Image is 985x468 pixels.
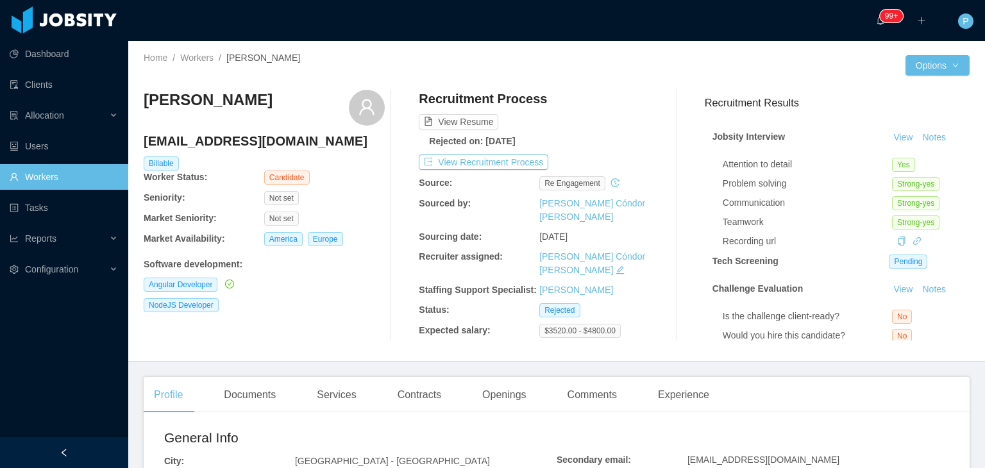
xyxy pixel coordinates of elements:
[144,90,273,110] h3: [PERSON_NAME]
[144,172,207,182] b: Worker Status:
[539,285,613,295] a: [PERSON_NAME]
[144,53,167,63] a: Home
[10,72,118,97] a: icon: auditClients
[214,377,286,413] div: Documents
[687,455,839,465] span: [EMAIL_ADDRESS][DOMAIN_NAME]
[419,198,471,208] b: Sourced by:
[472,377,537,413] div: Openings
[25,110,64,121] span: Allocation
[144,156,179,171] span: Billable
[723,196,892,210] div: Communication
[712,283,804,294] strong: Challenge Evaluation
[616,265,625,274] i: icon: edit
[225,280,234,288] i: icon: check-circle
[308,232,343,246] span: Europe
[264,191,299,205] span: Not set
[25,264,78,274] span: Configuration
[419,114,498,130] button: icon: file-textView Resume
[419,251,503,262] b: Recruiter assigned:
[144,233,225,244] b: Market Availability:
[10,265,19,274] i: icon: setting
[10,41,118,67] a: icon: pie-chartDashboard
[10,195,118,221] a: icon: profileTasks
[307,377,366,413] div: Services
[723,329,892,342] div: Would you hire this candidate?
[295,456,490,466] span: [GEOGRAPHIC_DATA] - [GEOGRAPHIC_DATA]
[610,178,619,187] i: icon: history
[723,310,892,323] div: Is the challenge client-ready?
[913,237,922,246] i: icon: link
[419,178,452,188] b: Source:
[429,136,515,146] b: Rejected on: [DATE]
[419,155,548,170] button: icon: exportView Recruitment Process
[164,428,557,448] h2: General Info
[889,284,917,294] a: View
[892,196,939,210] span: Strong-yes
[419,117,498,127] a: icon: file-textView Resume
[180,53,214,63] a: Workers
[144,213,217,223] b: Market Seniority:
[10,133,118,159] a: icon: robotUsers
[358,98,376,116] i: icon: user
[264,171,310,185] span: Candidate
[226,53,300,63] span: [PERSON_NAME]
[892,329,912,343] span: No
[387,377,451,413] div: Contracts
[144,278,217,292] span: Angular Developer
[557,455,631,465] b: Secondary email:
[539,176,605,190] span: re engagement
[264,232,303,246] span: America
[144,377,193,413] div: Profile
[723,235,892,248] div: Recording url
[648,377,720,413] div: Experience
[144,259,242,269] b: Software development :
[539,324,621,338] span: $3520.00 - $4800.00
[963,13,968,29] span: P
[223,279,234,289] a: icon: check-circle
[539,231,568,242] span: [DATE]
[913,236,922,246] a: icon: link
[892,310,912,324] span: No
[419,231,482,242] b: Sourcing date:
[419,325,490,335] b: Expected salary:
[892,215,939,230] span: Strong-yes
[25,233,56,244] span: Reports
[880,10,903,22] sup: 1739
[10,164,118,190] a: icon: userWorkers
[419,157,548,167] a: icon: exportView Recruitment Process
[264,212,299,226] span: Not set
[892,158,915,172] span: Yes
[723,215,892,229] div: Teamwork
[539,303,580,317] span: Rejected
[144,132,385,150] h4: [EMAIL_ADDRESS][DOMAIN_NAME]
[712,131,786,142] strong: Jobsity Interview
[723,158,892,171] div: Attention to detail
[705,95,970,111] h3: Recruitment Results
[419,305,449,315] b: Status:
[539,198,645,222] a: [PERSON_NAME] Cóndor [PERSON_NAME]
[10,234,19,243] i: icon: line-chart
[557,377,627,413] div: Comments
[917,282,951,297] button: Notes
[164,456,184,466] b: City:
[539,251,645,275] a: [PERSON_NAME] Cóndor [PERSON_NAME]
[905,55,970,76] button: Optionsicon: down
[917,130,951,146] button: Notes
[144,298,219,312] span: NodeJS Developer
[219,53,221,63] span: /
[889,132,917,142] a: View
[892,177,939,191] span: Strong-yes
[889,255,927,269] span: Pending
[144,192,185,203] b: Seniority:
[419,285,537,295] b: Staffing Support Specialist:
[876,16,885,25] i: icon: bell
[723,177,892,190] div: Problem solving
[917,16,926,25] i: icon: plus
[10,111,19,120] i: icon: solution
[897,237,906,246] i: icon: copy
[712,256,779,266] strong: Tech Screening
[897,235,906,248] div: Copy
[173,53,175,63] span: /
